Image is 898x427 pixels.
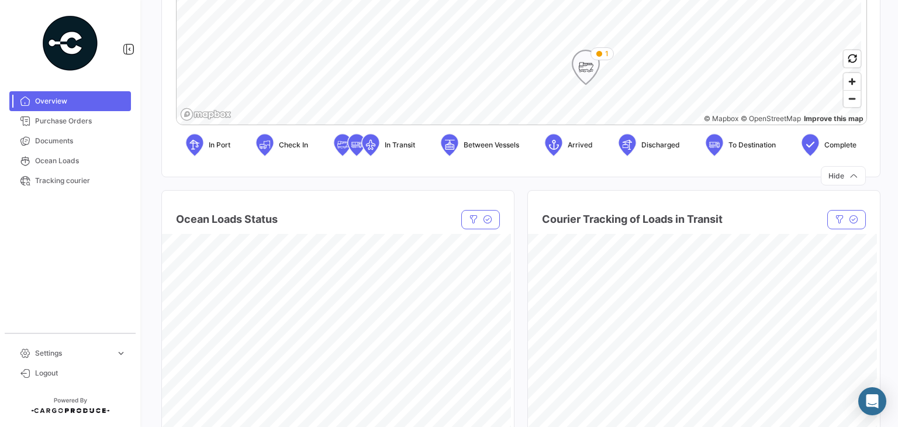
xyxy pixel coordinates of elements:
span: Purchase Orders [35,116,126,126]
span: Tracking courier [35,175,126,186]
span: Logout [35,368,126,378]
span: expand_more [116,348,126,359]
a: Overview [9,91,131,111]
span: Settings [35,348,111,359]
span: Ocean Loads [35,156,126,166]
div: Map marker [572,50,600,85]
button: Zoom out [844,90,861,107]
a: Map feedback [804,114,864,123]
img: powered-by.png [41,14,99,73]
a: OpenStreetMap [741,114,801,123]
span: Between Vessels [464,140,519,150]
h4: Ocean Loads Status [176,211,278,228]
div: Open Intercom Messenger [858,387,886,415]
span: Arrived [568,140,593,150]
span: In Port [209,140,230,150]
span: Complete [824,140,856,150]
span: Zoom out [844,91,861,107]
span: 1 [605,49,609,59]
h4: Courier Tracking of Loads in Transit [542,211,723,228]
button: Hide [821,166,866,185]
button: Zoom in [844,73,861,90]
span: Overview [35,96,126,106]
span: Discharged [641,140,680,150]
a: Documents [9,131,131,151]
span: In Transit [385,140,415,150]
span: Documents [35,136,126,146]
a: Tracking courier [9,171,131,191]
a: Mapbox [704,114,738,123]
a: Ocean Loads [9,151,131,171]
a: Purchase Orders [9,111,131,131]
span: To Destination [728,140,776,150]
span: Check In [279,140,308,150]
a: Mapbox logo [180,108,232,121]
